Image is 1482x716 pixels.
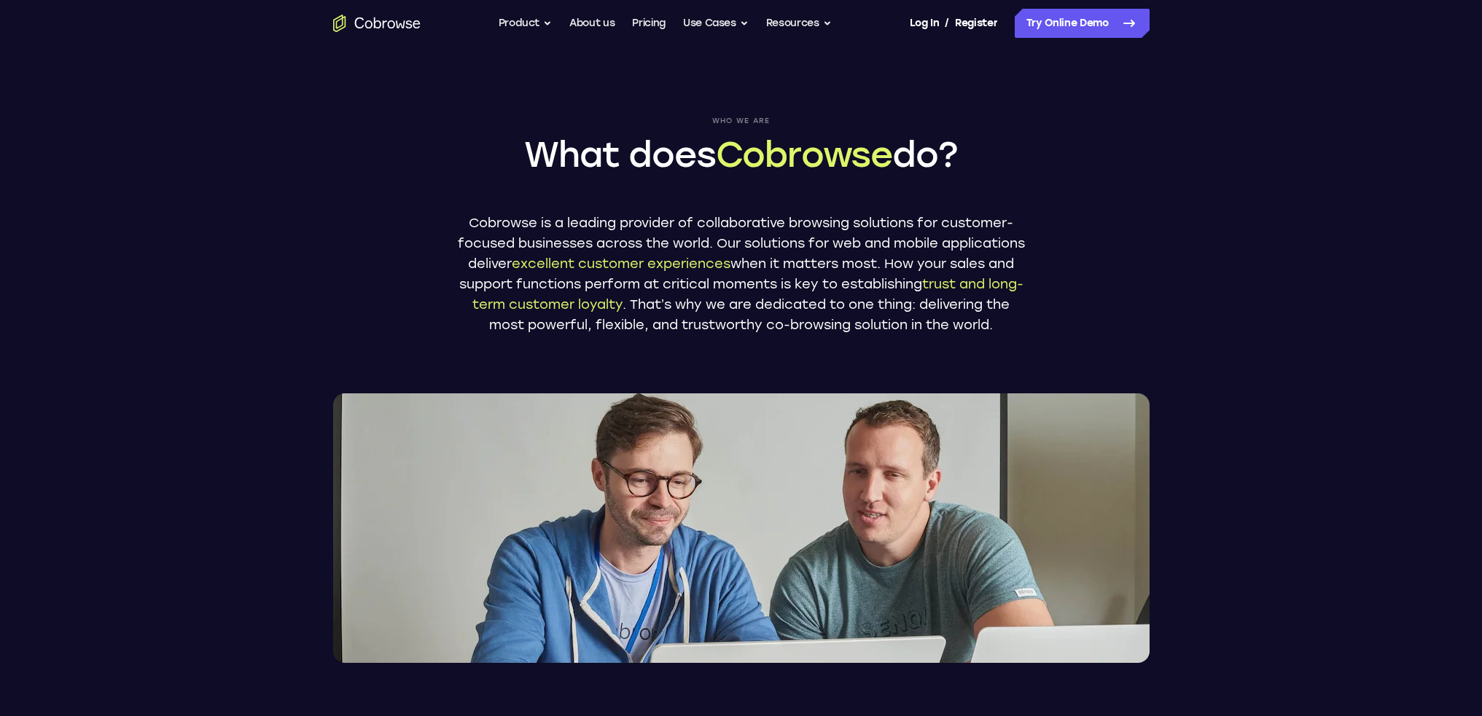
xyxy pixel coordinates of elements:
span: excellent customer experiences [512,256,730,272]
a: Log In [910,9,939,38]
span: Who we are [457,117,1026,125]
button: Use Cases [683,9,749,38]
span: / [945,15,949,32]
a: Go to the home page [333,15,421,32]
h1: What does do? [457,131,1026,178]
a: Try Online Demo [1015,9,1150,38]
a: Pricing [632,9,666,38]
button: Product [499,9,553,38]
a: About us [569,9,615,38]
a: Register [955,9,997,38]
img: Two Cobrowse software developers, João and Ross, working on their computers [333,393,1150,663]
p: Cobrowse is a leading provider of collaborative browsing solutions for customer-focused businesse... [457,213,1026,335]
button: Resources [766,9,832,38]
span: Cobrowse [716,133,892,176]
